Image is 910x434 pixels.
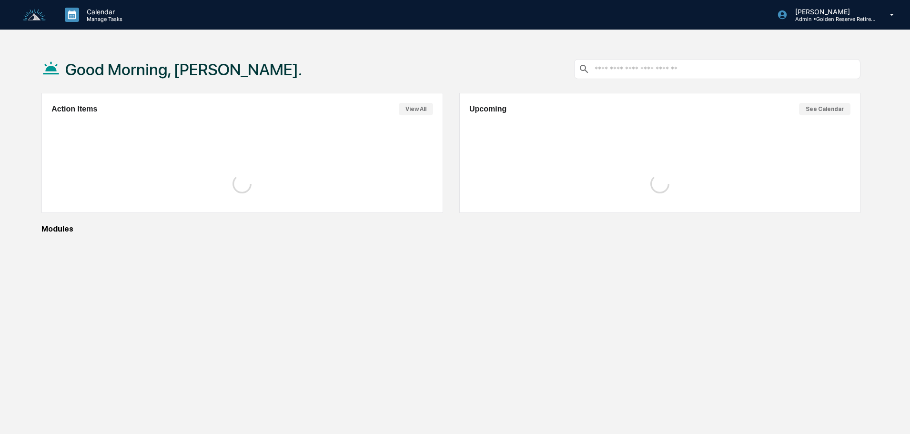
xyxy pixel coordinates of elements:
p: [PERSON_NAME] [788,8,876,16]
p: Manage Tasks [79,16,127,22]
h1: Good Morning, [PERSON_NAME]. [65,60,302,79]
button: View All [399,103,433,115]
button: See Calendar [799,103,850,115]
h2: Action Items [51,105,97,113]
div: Modules [41,224,860,233]
h2: Upcoming [469,105,506,113]
p: Calendar [79,8,127,16]
img: logo [23,9,46,21]
p: Admin • Golden Reserve Retirement [788,16,876,22]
